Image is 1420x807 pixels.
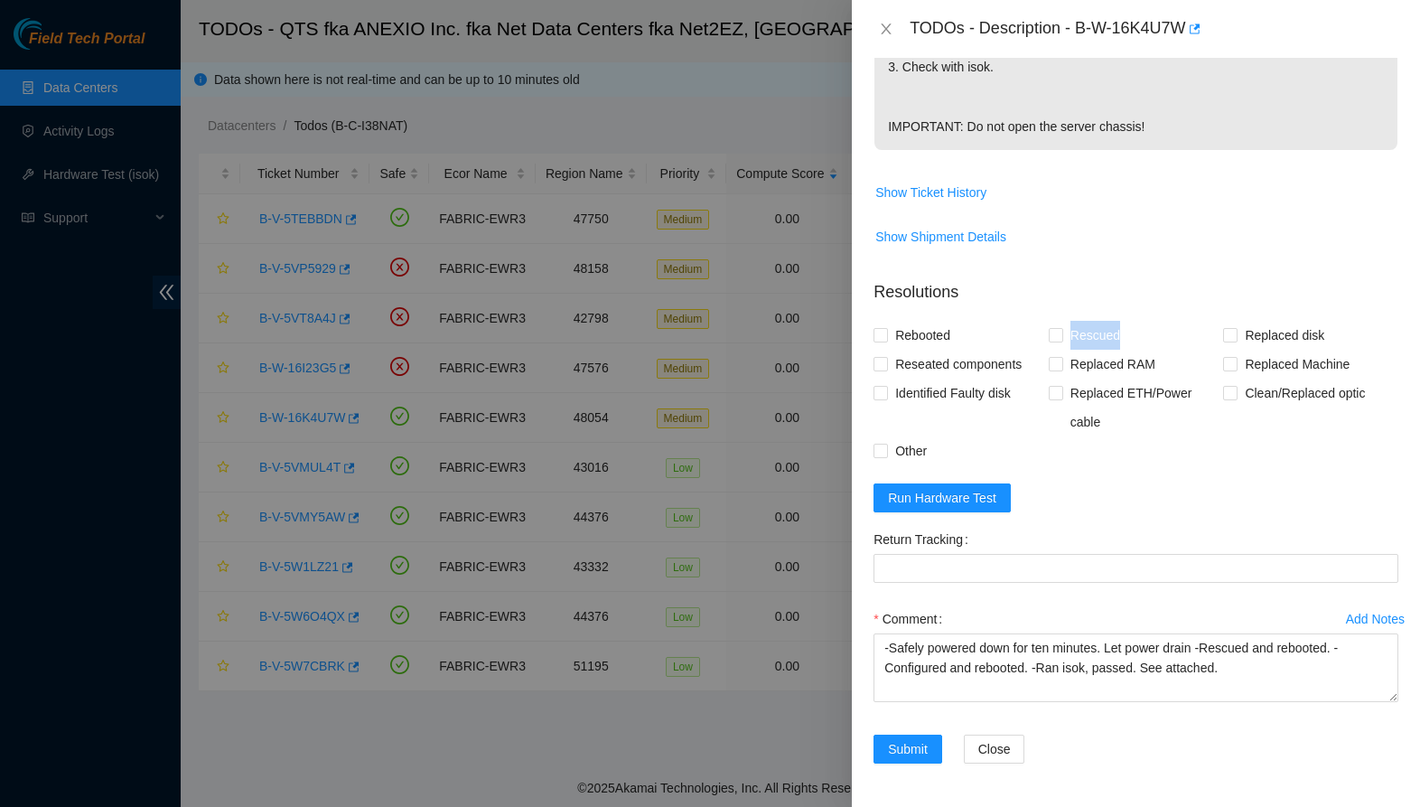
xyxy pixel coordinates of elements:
label: Comment [873,605,949,633]
span: Show Shipment Details [875,227,1006,247]
span: close [879,22,893,36]
span: Replaced disk [1238,321,1331,350]
span: Replaced RAM [1063,350,1163,379]
button: Show Shipment Details [874,222,1007,251]
span: Replaced ETH/Power cable [1063,379,1224,436]
p: Resolutions [873,266,1398,305]
span: Clean/Replaced optic [1238,379,1372,408]
button: Show Ticket History [874,178,987,207]
input: Return Tracking [873,554,1398,583]
button: Add Notes [1345,605,1406,633]
textarea: Comment [873,633,1398,702]
span: Run Hardware Test [888,488,996,508]
label: Return Tracking [873,525,976,554]
span: Identified Faulty disk [888,379,1018,408]
span: Rescued [1063,321,1127,350]
span: Submit [888,739,928,759]
span: Rebooted [888,321,958,350]
span: Replaced Machine [1238,350,1357,379]
button: Close [964,735,1025,764]
button: Run Hardware Test [873,483,1011,512]
span: Reseated components [888,350,1029,379]
button: Submit [873,735,942,764]
span: Show Ticket History [875,183,986,202]
div: Add Notes [1346,613,1405,625]
div: TODOs - Description - B-W-16K4U7W [910,14,1398,43]
span: Other [888,436,934,465]
button: Close [873,21,899,38]
span: Close [978,739,1011,759]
